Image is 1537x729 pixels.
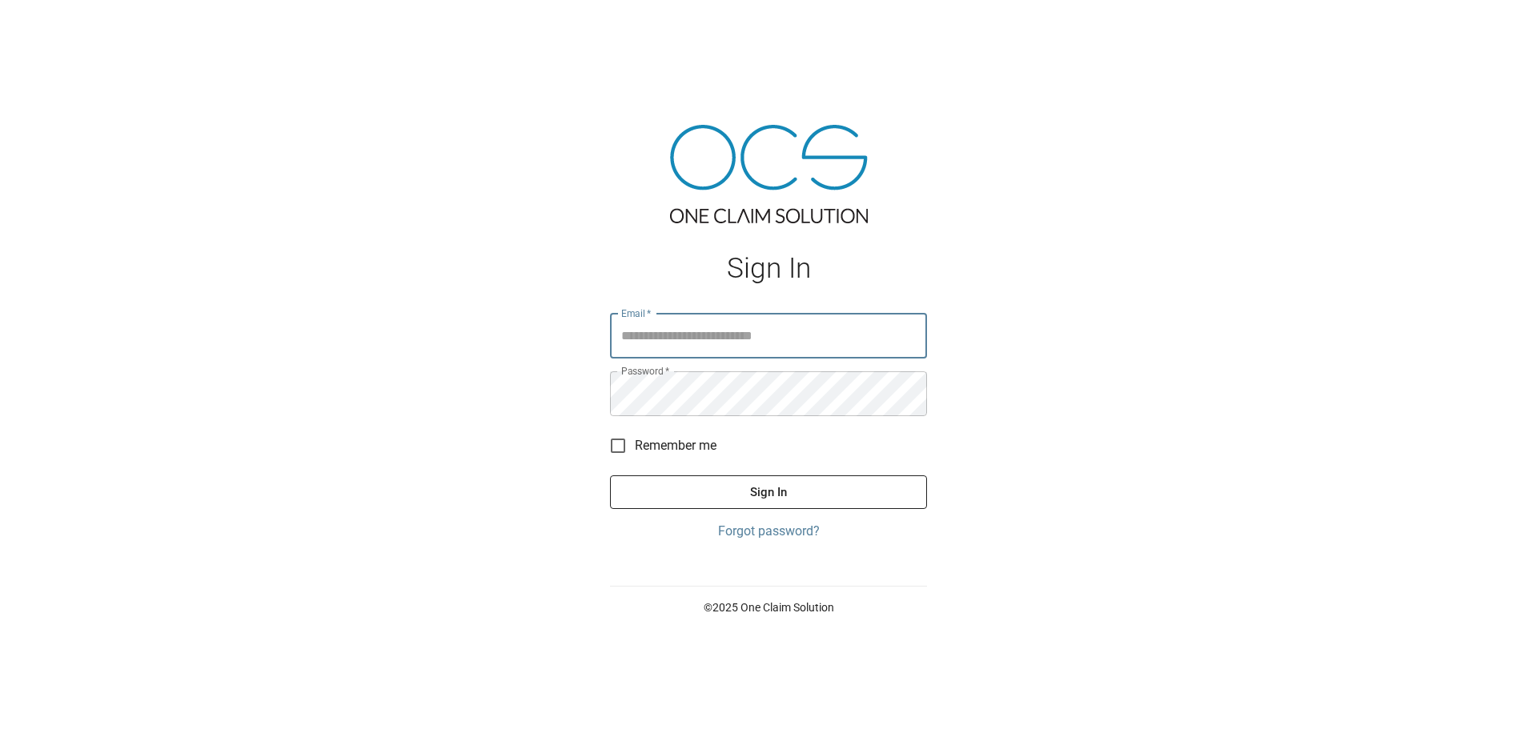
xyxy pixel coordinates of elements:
img: ocs-logo-tra.png [670,125,868,223]
label: Password [621,364,669,378]
h1: Sign In [610,252,927,285]
img: ocs-logo-white-transparent.png [19,10,83,42]
button: Sign In [610,475,927,509]
label: Email [621,306,652,320]
a: Forgot password? [610,522,927,541]
p: © 2025 One Claim Solution [610,599,927,615]
span: Remember me [635,436,716,455]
